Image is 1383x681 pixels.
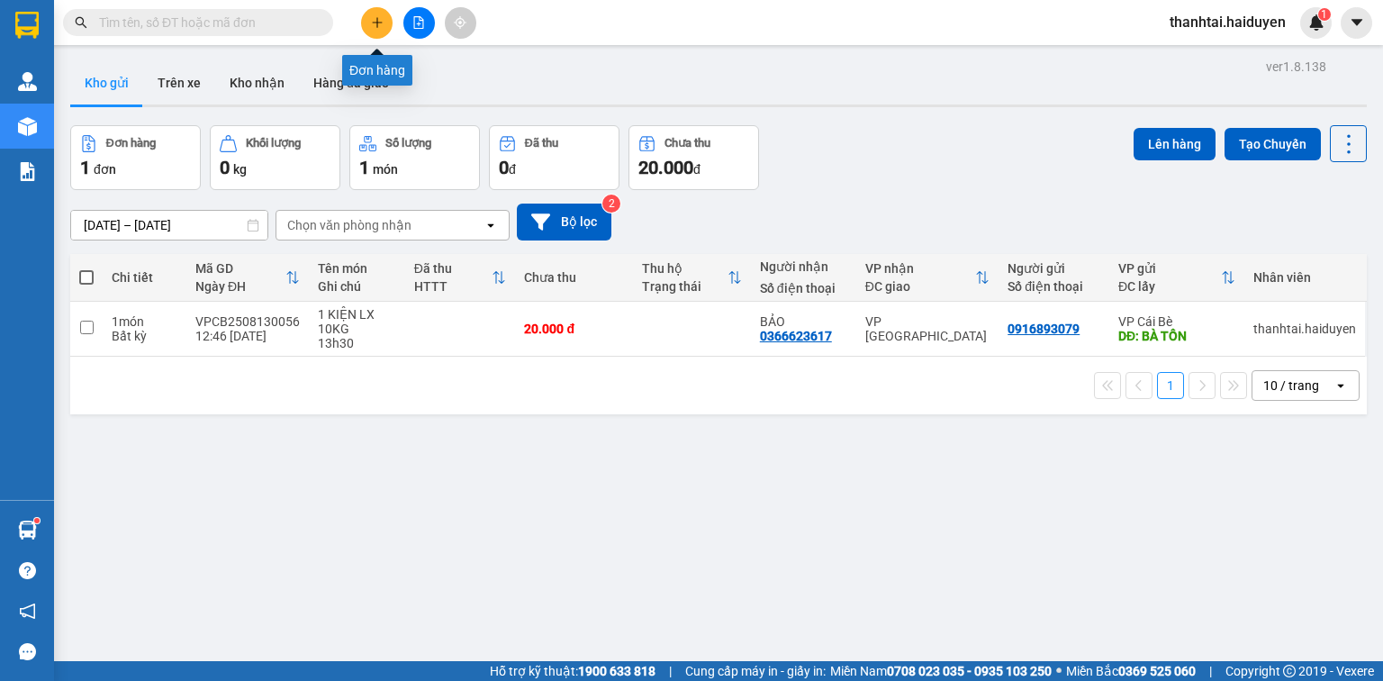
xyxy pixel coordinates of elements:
div: ĐC lấy [1118,279,1221,294]
svg: open [1333,378,1348,393]
span: ⚪️ [1056,667,1062,675]
img: warehouse-icon [18,72,37,91]
button: Chưa thu20.000đ [628,125,759,190]
button: plus [361,7,393,39]
span: notification [19,603,36,620]
span: đơn [94,162,116,177]
div: Đã thu [414,261,493,276]
span: 20.000 [638,157,693,178]
div: 13h30 [318,336,396,350]
div: VP [GEOGRAPHIC_DATA] [865,314,990,343]
img: solution-icon [18,162,37,181]
button: aim [445,7,476,39]
strong: 1900 633 818 [578,664,655,678]
div: ver 1.8.138 [1266,57,1326,77]
span: món [373,162,398,177]
img: icon-new-feature [1308,14,1324,31]
div: Đã thu [525,137,558,150]
div: Chưa thu [664,137,710,150]
button: Đơn hàng1đơn [70,125,201,190]
div: Nhân viên [1253,270,1356,285]
div: 0366623617 [760,329,832,343]
span: caret-down [1349,14,1365,31]
span: 1 [359,157,369,178]
span: Miền Bắc [1066,661,1196,681]
div: VPCB2508130056 [195,314,300,329]
span: copyright [1283,665,1296,677]
div: Chưa thu [524,270,624,285]
span: 1 [1321,8,1327,21]
div: 12:46 [DATE] [195,329,300,343]
svg: open [484,218,498,232]
span: Cung cấp máy in - giấy in: [685,661,826,681]
th: Toggle SortBy [186,254,309,302]
button: Kho gửi [70,61,143,104]
button: file-add [403,7,435,39]
span: aim [454,16,466,29]
span: plus [371,16,384,29]
th: Toggle SortBy [633,254,751,302]
div: Số điện thoại [1008,279,1100,294]
strong: 0369 525 060 [1118,664,1196,678]
span: message [19,643,36,660]
span: | [669,661,672,681]
button: Số lượng1món [349,125,480,190]
span: đ [509,162,516,177]
span: | [1209,661,1212,681]
div: Số điện thoại [760,281,847,295]
div: Ngày ĐH [195,279,285,294]
input: Select a date range. [71,211,267,240]
div: Số lượng [385,137,431,150]
button: Đã thu0đ [489,125,619,190]
button: Trên xe [143,61,215,104]
sup: 1 [34,518,40,523]
div: Bất kỳ [112,329,177,343]
div: Người gửi [1008,261,1100,276]
button: Hàng đã giao [299,61,403,104]
span: question-circle [19,562,36,579]
sup: 2 [602,195,620,213]
div: HTTT [414,279,493,294]
div: ĐC giao [865,279,976,294]
div: Thu hộ [642,261,728,276]
div: 1 món [112,314,177,329]
button: Lên hàng [1134,128,1216,160]
span: thanhtai.haiduyen [1155,11,1300,33]
div: thanhtai.haiduyen [1253,322,1356,336]
div: Trạng thái [642,279,728,294]
div: VP nhận [865,261,976,276]
button: Kho nhận [215,61,299,104]
span: Miền Nam [830,661,1052,681]
sup: 1 [1318,8,1331,21]
div: 10 / trang [1263,377,1319,395]
th: Toggle SortBy [405,254,516,302]
button: Tạo Chuyến [1225,128,1321,160]
button: caret-down [1341,7,1372,39]
div: VP gửi [1118,261,1221,276]
button: Bộ lọc [517,204,611,241]
th: Toggle SortBy [856,254,999,302]
div: Người nhận [760,259,847,274]
div: 20.000 đ [524,322,624,336]
th: Toggle SortBy [1109,254,1244,302]
div: 1 KIỆN LX 10KG [318,307,396,336]
button: 1 [1157,372,1184,399]
div: DĐ: BÀ TỒN [1118,329,1235,343]
span: search [75,16,87,29]
span: 1 [80,157,90,178]
div: Mã GD [195,261,285,276]
div: Đơn hàng [106,137,156,150]
div: Khối lượng [246,137,301,150]
div: 0916893079 [1008,322,1080,336]
div: BẢO [760,314,847,329]
input: Tìm tên, số ĐT hoặc mã đơn [99,13,312,32]
span: kg [233,162,247,177]
div: Chi tiết [112,270,177,285]
div: VP Cái Bè [1118,314,1235,329]
img: logo-vxr [15,12,39,39]
div: Ghi chú [318,279,396,294]
span: Hỗ trợ kỹ thuật: [490,661,655,681]
button: Khối lượng0kg [210,125,340,190]
strong: 0708 023 035 - 0935 103 250 [887,664,1052,678]
img: warehouse-icon [18,117,37,136]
